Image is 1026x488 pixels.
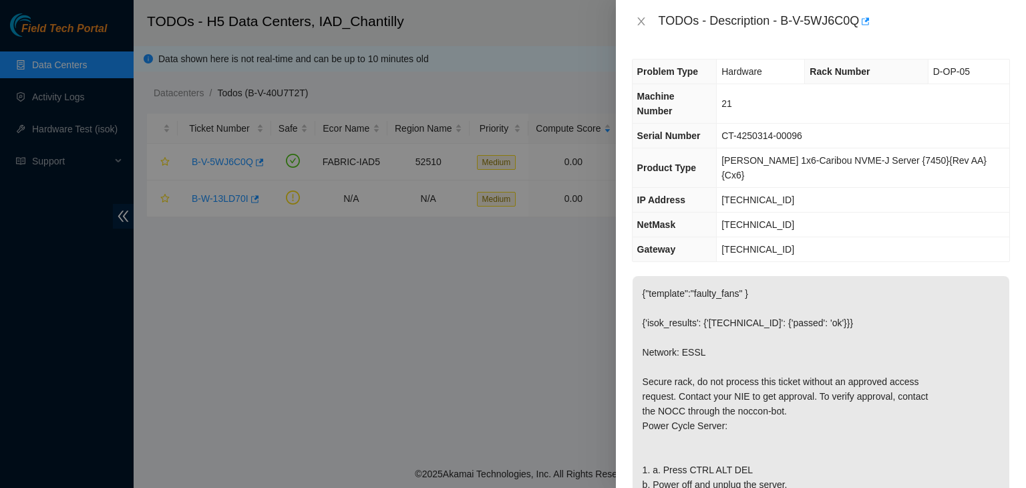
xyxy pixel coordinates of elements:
span: Serial Number [637,130,701,141]
span: CT-4250314-00096 [721,130,802,141]
span: D-OP-05 [933,66,970,77]
span: [TECHNICAL_ID] [721,219,794,230]
span: Problem Type [637,66,699,77]
span: Product Type [637,162,696,173]
span: 21 [721,98,732,109]
span: [PERSON_NAME] 1x6-Caribou NVME-J Server {7450}{Rev AA}{Cx6} [721,155,987,180]
span: Hardware [721,66,762,77]
span: NetMask [637,219,676,230]
div: TODOs - Description - B-V-5WJ6C0Q [659,11,1010,32]
span: [TECHNICAL_ID] [721,195,794,205]
span: Machine Number [637,91,675,116]
span: close [636,16,647,27]
span: [TECHNICAL_ID] [721,244,794,255]
span: Rack Number [810,66,870,77]
button: Close [632,15,651,28]
span: Gateway [637,244,676,255]
span: IP Address [637,195,685,205]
